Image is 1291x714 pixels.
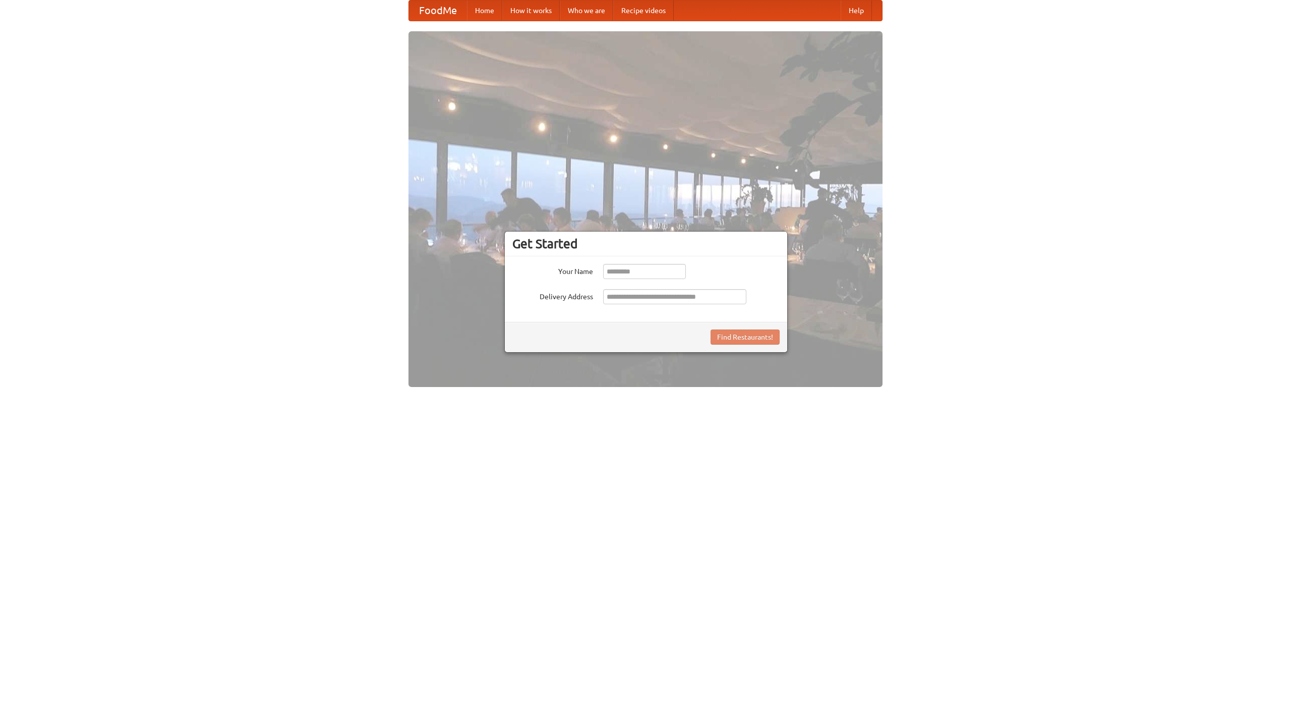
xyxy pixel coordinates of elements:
label: Your Name [512,264,593,277]
a: Who we are [560,1,613,21]
a: FoodMe [409,1,467,21]
label: Delivery Address [512,289,593,302]
h3: Get Started [512,236,780,251]
button: Find Restaurants! [711,329,780,345]
a: Recipe videos [613,1,674,21]
a: Home [467,1,502,21]
a: How it works [502,1,560,21]
a: Help [841,1,872,21]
